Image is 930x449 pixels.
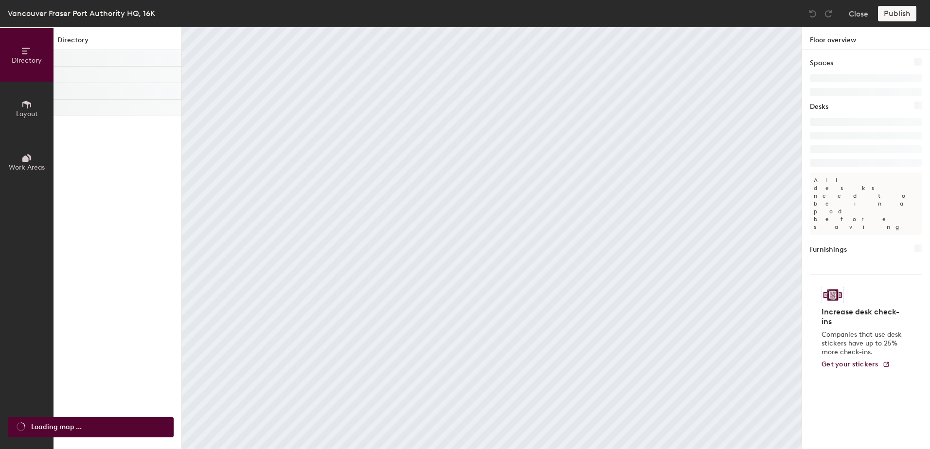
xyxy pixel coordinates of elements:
[12,56,42,65] span: Directory
[54,35,181,50] h1: Directory
[849,6,868,21] button: Close
[810,58,833,69] h1: Spaces
[31,422,82,432] span: Loading map ...
[822,361,890,369] a: Get your stickers
[823,9,833,18] img: Redo
[810,244,847,255] h1: Furnishings
[9,163,45,172] span: Work Areas
[822,330,905,357] p: Companies that use desk stickers have up to 25% more check-ins.
[810,102,828,112] h1: Desks
[8,7,155,19] div: Vancouver Fraser Port Authority HQ, 16K
[810,173,922,235] p: All desks need to be in a pod before saving
[16,110,38,118] span: Layout
[182,27,802,449] canvas: Map
[808,9,818,18] img: Undo
[822,287,844,303] img: Sticker logo
[822,360,878,368] span: Get your stickers
[822,307,905,327] h4: Increase desk check-ins
[802,27,930,50] h1: Floor overview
